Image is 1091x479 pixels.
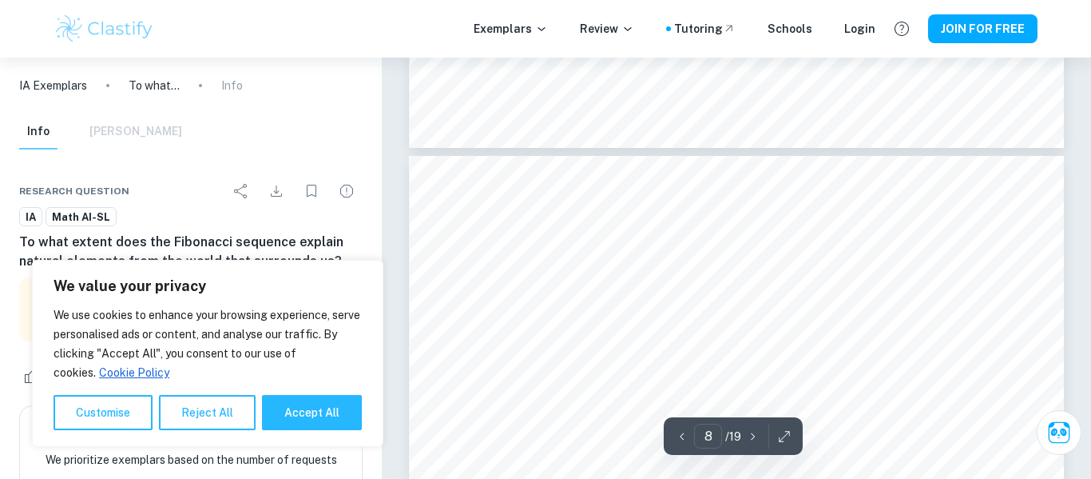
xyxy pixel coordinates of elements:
p: We value your privacy [54,277,362,296]
span: Math AI-SL [46,210,116,226]
p: Exemplars [474,20,548,38]
img: Clastify logo [54,13,155,45]
a: Cookie Policy [98,365,170,380]
button: Customise [54,395,153,430]
div: We value your privacy [32,260,383,447]
h6: To what extent does the Fibonacci sequence explain natural elements from the world that surrounds... [19,233,363,271]
p: We use cookies to enhance your browsing experience, serve personalised ads or content, and analys... [54,305,362,382]
p: We prioritize exemplars based on the number of requests [46,451,337,469]
a: Schools [768,20,812,38]
p: Review [580,20,634,38]
a: Math AI-SL [46,207,117,227]
button: Reject All [159,395,256,430]
a: Tutoring [674,20,736,38]
div: Bookmark [296,175,327,207]
p: To what extent does the Fibonacci sequence explain natural elements from the world that surrounds... [129,77,180,94]
a: IA Exemplars [19,77,87,94]
button: Info [19,114,58,150]
button: Ask Clai [1037,410,1081,455]
button: JOIN FOR FREE [928,14,1037,43]
span: Research question [19,184,129,198]
a: IA [19,207,42,227]
div: Download [260,175,292,207]
button: Accept All [262,395,362,430]
span: IA [20,210,42,226]
p: / 19 [725,428,741,445]
a: Login [844,20,875,38]
div: Report issue [331,175,363,207]
button: Help and Feedback [888,15,915,42]
p: Info [221,77,243,94]
div: Share [225,175,257,207]
div: Like [19,364,68,389]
